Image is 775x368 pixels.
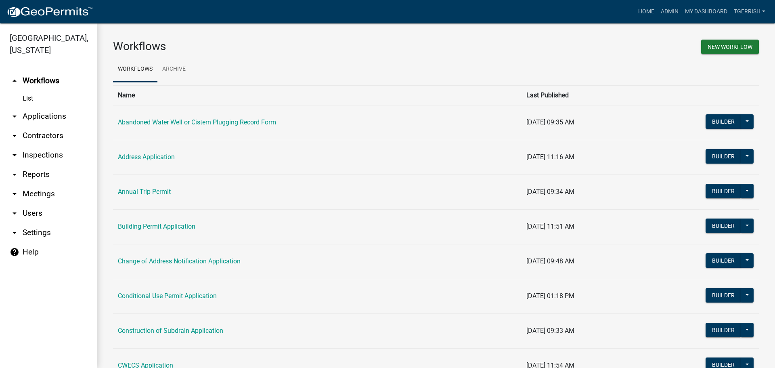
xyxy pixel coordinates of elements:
[526,153,574,161] span: [DATE] 11:16 AM
[706,323,741,337] button: Builder
[10,150,19,160] i: arrow_drop_down
[526,118,574,126] span: [DATE] 09:35 AM
[706,288,741,303] button: Builder
[118,223,195,230] a: Building Permit Application
[706,253,741,268] button: Builder
[526,257,574,265] span: [DATE] 09:48 AM
[10,208,19,218] i: arrow_drop_down
[113,85,522,105] th: Name
[157,57,191,82] a: Archive
[706,149,741,164] button: Builder
[706,219,741,233] button: Builder
[113,57,157,82] a: Workflows
[10,131,19,141] i: arrow_drop_down
[10,111,19,121] i: arrow_drop_down
[118,153,175,161] a: Address Application
[706,114,741,129] button: Builder
[658,4,682,19] a: Admin
[635,4,658,19] a: Home
[526,188,574,196] span: [DATE] 09:34 AM
[118,118,276,126] a: Abandoned Water Well or Cistern Plugging Record Form
[10,247,19,257] i: help
[731,4,769,19] a: TGERRISH
[10,76,19,86] i: arrow_drop_up
[682,4,731,19] a: My Dashboard
[118,327,223,334] a: Construction of Subdrain Application
[526,327,574,334] span: [DATE] 09:33 AM
[526,223,574,230] span: [DATE] 11:51 AM
[10,189,19,199] i: arrow_drop_down
[118,188,171,196] a: Annual Trip Permit
[118,257,241,265] a: Change of Address Notification Application
[706,184,741,198] button: Builder
[10,228,19,238] i: arrow_drop_down
[118,292,217,300] a: Conditional Use Permit Application
[701,40,759,54] button: New Workflow
[522,85,639,105] th: Last Published
[10,170,19,179] i: arrow_drop_down
[526,292,574,300] span: [DATE] 01:18 PM
[113,40,430,53] h3: Workflows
